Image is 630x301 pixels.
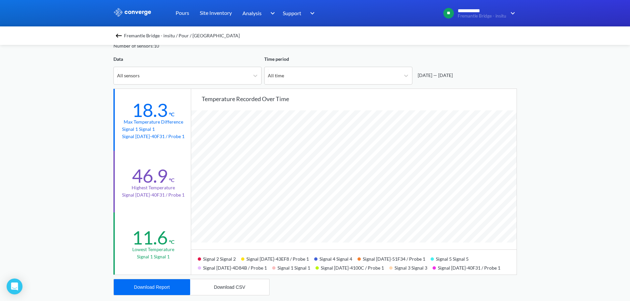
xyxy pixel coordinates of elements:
img: logo_ewhite.svg [113,8,152,17]
p: Signal [DATE]-40F31 / Probe 1 [122,191,185,199]
span: Analysis [242,9,262,17]
img: downArrow.svg [506,9,517,17]
img: downArrow.svg [306,9,316,17]
div: Signal [DATE]-51F34 / Probe 1 [357,254,431,263]
span: Support [283,9,301,17]
div: Signal 4 Signal 4 [314,254,357,263]
img: backspace.svg [115,32,123,40]
div: Data [113,56,262,63]
div: Signal 1 Signal 1 [272,263,315,272]
div: Download CSV [214,284,245,290]
div: Signal 3 Signal 3 [389,263,433,272]
div: Temperature recorded over time [202,94,517,103]
div: 18.3 [132,99,168,121]
div: Signal [DATE]-4D84B / Probe 1 [198,263,272,272]
p: Signal [DATE]-40F31 / Probe 1 [122,133,185,140]
div: All sensors [117,72,140,79]
div: Lowest temperature [132,246,174,253]
div: Max temperature difference [124,118,183,126]
div: Download Report [134,284,170,290]
div: [DATE] — [DATE] [415,72,453,79]
p: Signal 1 Signal 1 [137,253,170,260]
p: Signal 1 Signal 1 [122,126,185,133]
button: Download CSV [190,279,269,295]
div: Time period [264,56,412,63]
div: Number of sensors: 10 [113,42,159,50]
div: Signal [DATE]-40F31 / Probe 1 [433,263,506,272]
div: Signal 2 Signal 2 [198,254,241,263]
span: Fremantle Bridge - insitu [458,14,506,19]
div: Signal 5 Signal 5 [431,254,474,263]
div: Signal [DATE]-4100C / Probe 1 [315,263,389,272]
span: Fremantle Bridge - insitu / Pour / [GEOGRAPHIC_DATA] [124,31,240,40]
div: All time [268,72,284,79]
div: Signal [DATE]-43EF8 / Probe 1 [241,254,314,263]
div: 46.9 [132,165,168,187]
img: downArrow.svg [266,9,276,17]
div: Open Intercom Messenger [7,279,22,294]
div: Highest temperature [132,184,175,191]
div: 11.6 [132,226,168,249]
button: Download Report [114,279,190,295]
